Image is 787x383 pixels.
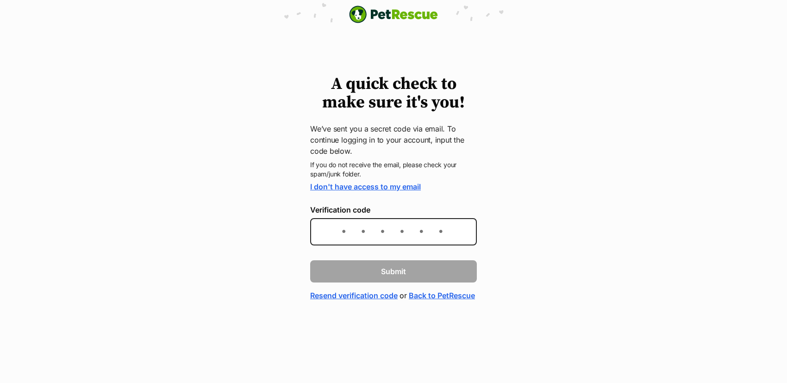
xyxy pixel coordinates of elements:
input: Enter the 6-digit verification code sent to your device [310,218,477,245]
button: Submit [310,260,477,283]
h1: A quick check to make sure it's you! [310,75,477,112]
span: Submit [381,266,406,277]
a: I don't have access to my email [310,182,421,191]
p: We’ve sent you a secret code via email. To continue logging in to your account, input the code be... [310,123,477,157]
img: logo-e224e6f780fb5917bec1dbf3a21bbac754714ae5b6737aabdf751b685950b380.svg [349,6,438,23]
a: Back to PetRescue [409,290,475,301]
span: or [400,290,407,301]
label: Verification code [310,206,477,214]
p: If you do not receive the email, please check your spam/junk folder. [310,160,477,179]
a: Resend verification code [310,290,398,301]
a: PetRescue [349,6,438,23]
